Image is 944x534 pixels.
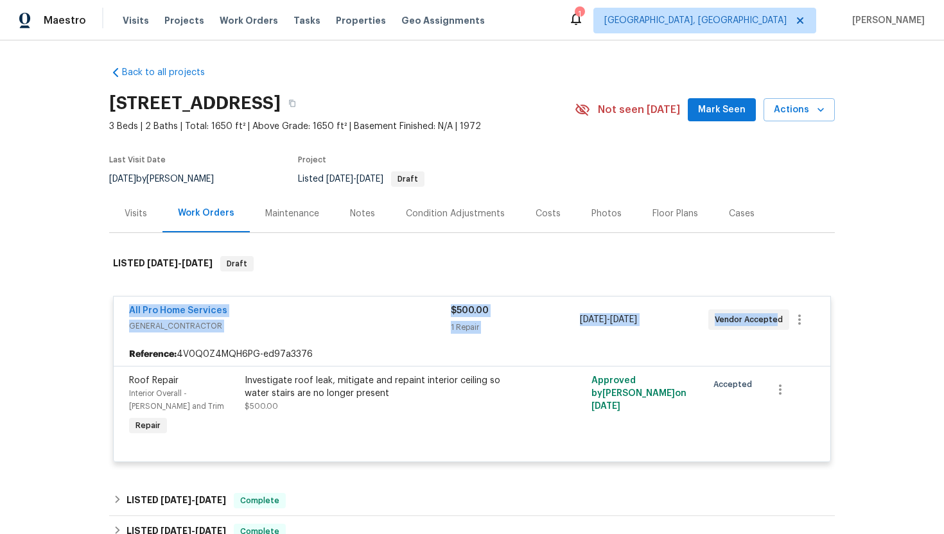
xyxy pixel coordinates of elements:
[610,315,637,324] span: [DATE]
[350,207,375,220] div: Notes
[109,175,136,184] span: [DATE]
[774,102,825,118] span: Actions
[127,493,226,508] h6: LISTED
[764,98,835,122] button: Actions
[847,14,925,27] span: [PERSON_NAME]
[125,207,147,220] div: Visits
[222,257,252,270] span: Draft
[356,175,383,184] span: [DATE]
[326,175,353,184] span: [DATE]
[109,66,232,79] a: Back to all projects
[130,419,166,432] span: Repair
[688,98,756,122] button: Mark Seen
[293,16,320,25] span: Tasks
[109,171,229,187] div: by [PERSON_NAME]
[245,402,278,410] span: $500.00
[451,306,489,315] span: $500.00
[164,14,204,27] span: Projects
[109,485,835,516] div: LISTED [DATE]-[DATE]Complete
[652,207,698,220] div: Floor Plans
[336,14,386,27] span: Properties
[220,14,278,27] span: Work Orders
[129,376,179,385] span: Roof Repair
[109,243,835,284] div: LISTED [DATE]-[DATE]Draft
[591,207,622,220] div: Photos
[182,259,213,268] span: [DATE]
[113,256,213,271] h6: LISTED
[715,313,788,326] span: Vendor Accepted
[265,207,319,220] div: Maintenance
[109,156,166,164] span: Last Visit Date
[129,306,227,315] a: All Pro Home Services
[580,315,607,324] span: [DATE]
[729,207,755,220] div: Cases
[123,14,149,27] span: Visits
[235,494,284,507] span: Complete
[580,313,637,326] span: -
[392,175,423,183] span: Draft
[161,495,191,504] span: [DATE]
[147,259,213,268] span: -
[245,374,526,400] div: Investigate roof leak, mitigate and repaint interior ceiling so water stairs are no longer present
[129,320,451,332] span: GENERAL_CONTRACTOR
[129,390,224,410] span: Interior Overall - [PERSON_NAME] and Trim
[147,259,178,268] span: [DATE]
[575,8,584,21] div: 1
[698,102,746,118] span: Mark Seen
[109,120,575,133] span: 3 Beds | 2 Baths | Total: 1650 ft² | Above Grade: 1650 ft² | Basement Finished: N/A | 1972
[114,343,830,366] div: 4V0Q0Z4MQH6PG-ed97a3376
[195,495,226,504] span: [DATE]
[591,376,686,411] span: Approved by [PERSON_NAME] on
[406,207,505,220] div: Condition Adjustments
[604,14,787,27] span: [GEOGRAPHIC_DATA], [GEOGRAPHIC_DATA]
[109,97,281,110] h2: [STREET_ADDRESS]
[281,92,304,115] button: Copy Address
[129,348,177,361] b: Reference:
[298,156,326,164] span: Project
[451,321,579,334] div: 1 Repair
[44,14,86,27] span: Maestro
[713,378,757,391] span: Accepted
[161,495,226,504] span: -
[326,175,383,184] span: -
[298,175,424,184] span: Listed
[536,207,561,220] div: Costs
[178,207,234,220] div: Work Orders
[401,14,485,27] span: Geo Assignments
[591,402,620,411] span: [DATE]
[598,103,680,116] span: Not seen [DATE]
